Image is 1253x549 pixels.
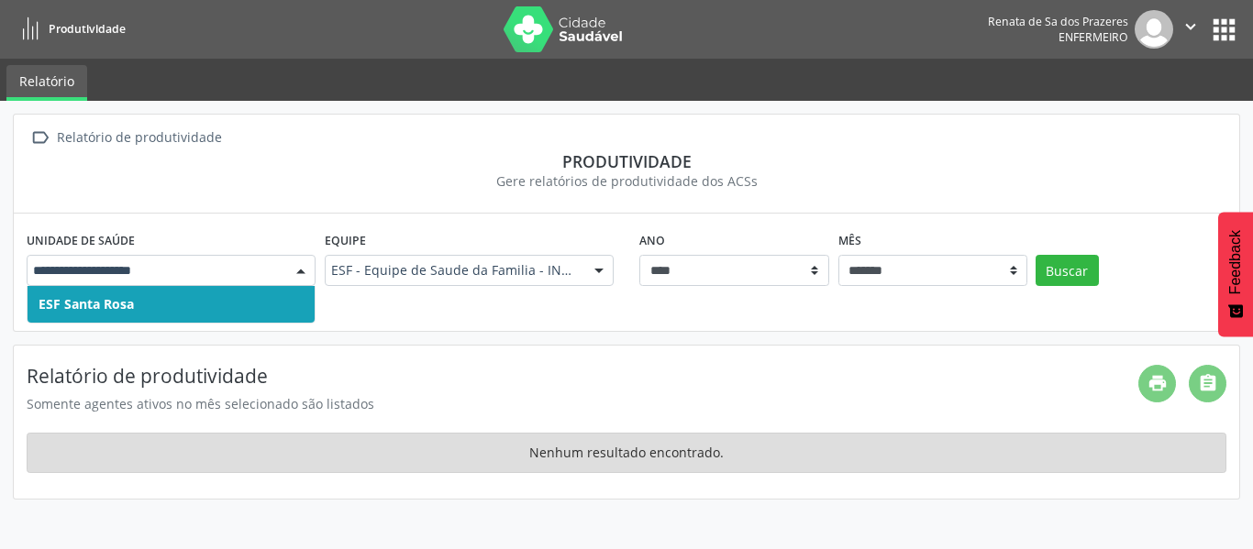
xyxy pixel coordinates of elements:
[13,14,126,44] a: Produtividade
[988,14,1128,29] div: Renata de Sa dos Prazeres
[1059,29,1128,45] span: Enfermeiro
[1173,10,1208,49] button: 
[639,226,665,255] label: Ano
[53,125,225,151] div: Relatório de produtividade
[27,151,1226,171] div: Produtividade
[838,226,861,255] label: Mês
[1181,16,1201,37] i: 
[39,295,134,313] span: ESF Santa Rosa
[27,365,1138,388] h4: Relatório de produtividade
[1227,230,1244,294] span: Feedback
[1135,10,1173,49] img: img
[1218,212,1253,336] button: Feedback - Mostrar pesquisa
[27,433,1226,473] div: Nenhum resultado encontrado.
[27,394,1138,413] div: Somente agentes ativos no mês selecionado são listados
[27,226,135,255] label: Unidade de saúde
[331,261,576,280] span: ESF - Equipe de Saude da Familia - INE: 0000143898
[49,21,126,37] span: Produtividade
[27,125,225,151] a:  Relatório de produtividade
[27,171,1226,191] div: Gere relatórios de produtividade dos ACSs
[325,226,366,255] label: Equipe
[1036,255,1099,286] button: Buscar
[27,125,53,151] i: 
[1208,14,1240,46] button: apps
[6,65,87,101] a: Relatório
